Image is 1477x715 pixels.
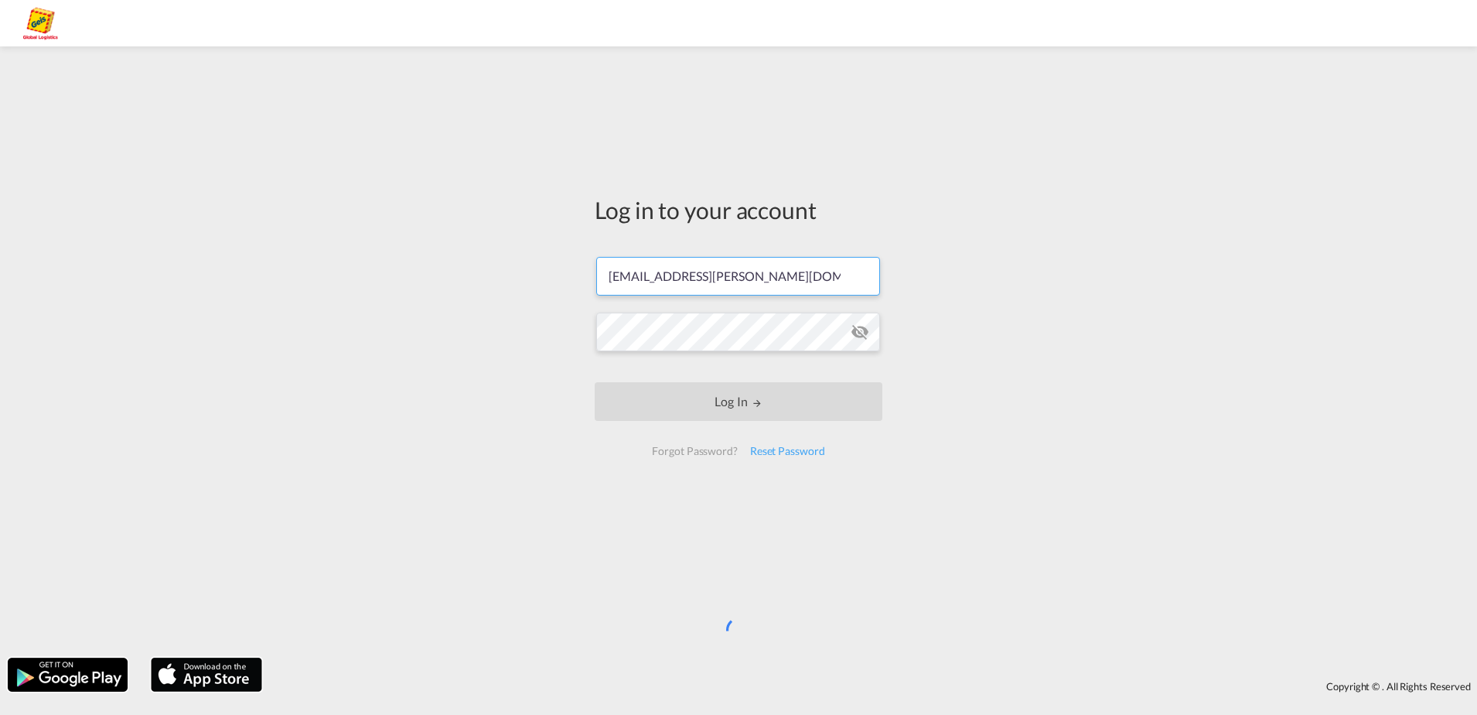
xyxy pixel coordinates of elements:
[851,323,869,341] md-icon: icon-eye-off
[595,382,882,421] button: LOGIN
[595,193,882,226] div: Log in to your account
[149,656,264,693] img: apple.png
[6,656,129,693] img: google.png
[646,437,743,465] div: Forgot Password?
[744,437,831,465] div: Reset Password
[270,673,1477,700] div: Copyright © . All Rights Reserved
[23,6,58,41] img: a2a4a140666c11eeab5485e577415959.png
[596,257,880,296] input: Enter email/phone number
